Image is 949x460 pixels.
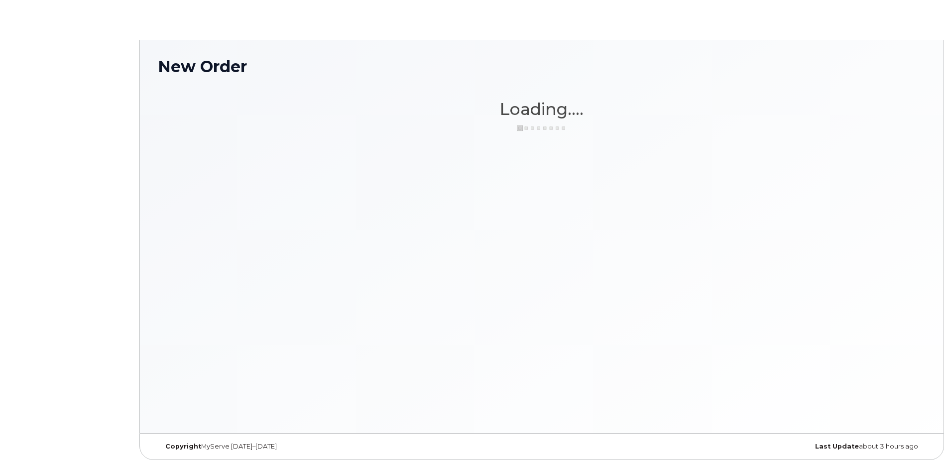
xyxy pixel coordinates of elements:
[670,443,926,451] div: about 3 hours ago
[158,443,414,451] div: MyServe [DATE]–[DATE]
[517,124,567,132] img: ajax-loader-3a6953c30dc77f0bf724df975f13086db4f4c1262e45940f03d1251963f1bf2e.gif
[815,443,859,450] strong: Last Update
[158,58,926,75] h1: New Order
[158,100,926,118] h1: Loading....
[165,443,201,450] strong: Copyright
